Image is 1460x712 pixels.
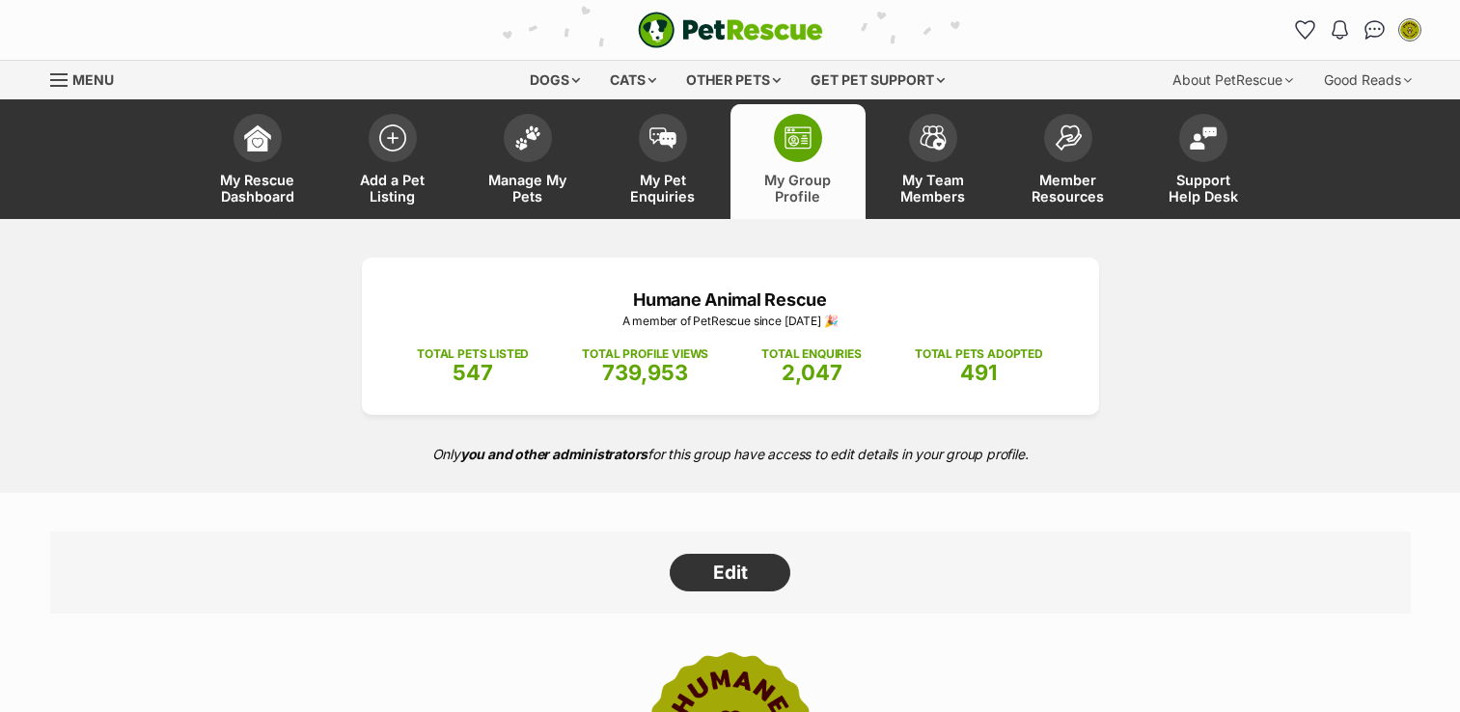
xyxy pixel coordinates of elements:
[1290,14,1321,45] a: Favourites
[1364,20,1385,40] img: chat-41dd97257d64d25036548639549fe6c8038ab92f7586957e7f3b1b290dea8141.svg
[325,104,460,219] a: Add a Pet Listing
[214,172,301,205] span: My Rescue Dashboard
[866,104,1001,219] a: My Team Members
[730,104,866,219] a: My Group Profile
[1332,20,1347,40] img: notifications-46538b983faf8c2785f20acdc204bb7945ddae34d4c08c2a6579f10ce5e182be.svg
[761,345,861,363] p: TOTAL ENQUIRIES
[649,127,676,149] img: pet-enquiries-icon-7e3ad2cf08bfb03b45e93fb7055b45f3efa6380592205ae92323e6603595dc1f.svg
[1394,14,1425,45] button: My account
[602,360,688,385] span: 739,953
[785,126,812,150] img: group-profile-icon-3fa3cf56718a62981997c0bc7e787c4b2cf8bcc04b72c1350f741eb67cf2f40e.svg
[1400,20,1419,40] img: Luise Verhoeven profile pic
[349,172,436,205] span: Add a Pet Listing
[595,104,730,219] a: My Pet Enquiries
[1136,104,1271,219] a: Support Help Desk
[596,61,670,99] div: Cats
[1025,172,1112,205] span: Member Resources
[670,554,790,592] a: Edit
[391,313,1070,330] p: A member of PetRescue since [DATE] 🎉
[582,345,708,363] p: TOTAL PROFILE VIEWS
[1001,104,1136,219] a: Member Resources
[673,61,794,99] div: Other pets
[516,61,593,99] div: Dogs
[1159,61,1307,99] div: About PetRescue
[460,446,648,462] strong: you and other administrators
[1290,14,1425,45] ul: Account quick links
[782,360,842,385] span: 2,047
[638,12,823,48] a: PetRescue
[484,172,571,205] span: Manage My Pets
[1055,124,1082,151] img: member-resources-icon-8e73f808a243e03378d46382f2149f9095a855e16c252ad45f914b54edf8863c.svg
[391,287,1070,313] p: Humane Animal Rescue
[797,61,958,99] div: Get pet support
[920,125,947,151] img: team-members-icon-5396bd8760b3fe7c0b43da4ab00e1e3bb1a5d9ba89233759b79545d2d3fc5d0d.svg
[755,172,841,205] span: My Group Profile
[960,360,997,385] span: 491
[1325,14,1356,45] button: Notifications
[620,172,706,205] span: My Pet Enquiries
[460,104,595,219] a: Manage My Pets
[190,104,325,219] a: My Rescue Dashboard
[638,12,823,48] img: logo-e224e6f780fb5917bec1dbf3a21bbac754714ae5b6737aabdf751b685950b380.svg
[1310,61,1425,99] div: Good Reads
[417,345,529,363] p: TOTAL PETS LISTED
[72,71,114,88] span: Menu
[514,125,541,151] img: manage-my-pets-icon-02211641906a0b7f246fdf0571729dbe1e7629f14944591b6c1af311fb30b64b.svg
[50,61,127,96] a: Menu
[1360,14,1391,45] a: Conversations
[890,172,977,205] span: My Team Members
[379,124,406,151] img: add-pet-listing-icon-0afa8454b4691262ce3f59096e99ab1cd57d4a30225e0717b998d2c9b9846f56.svg
[244,124,271,151] img: dashboard-icon-eb2f2d2d3e046f16d808141f083e7271f6b2e854fb5c12c21221c1fb7104beca.svg
[453,360,493,385] span: 547
[1190,126,1217,150] img: help-desk-icon-fdf02630f3aa405de69fd3d07c3f3aa587a6932b1a1747fa1d2bba05be0121f9.svg
[1160,172,1247,205] span: Support Help Desk
[915,345,1043,363] p: TOTAL PETS ADOPTED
